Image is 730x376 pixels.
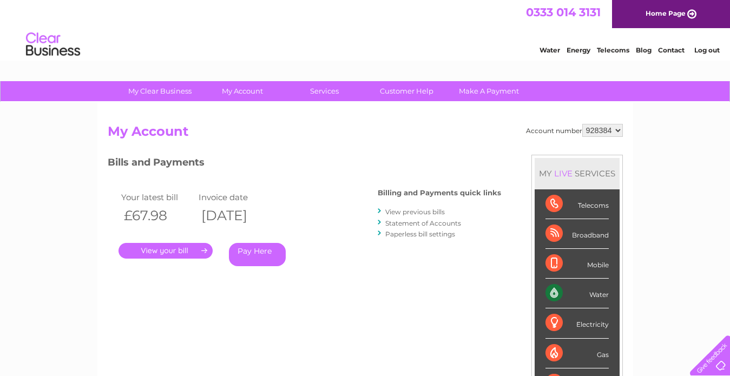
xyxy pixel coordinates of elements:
div: Broadband [545,219,609,249]
th: £67.98 [119,205,196,227]
h3: Bills and Payments [108,155,501,174]
div: Water [545,279,609,308]
div: Gas [545,339,609,368]
a: My Account [198,81,287,101]
a: Pay Here [229,243,286,266]
img: logo.png [25,28,81,61]
a: Water [540,46,560,54]
a: Log out [694,46,720,54]
a: Customer Help [362,81,451,101]
a: Services [280,81,369,101]
a: Energy [567,46,590,54]
h2: My Account [108,124,623,144]
div: LIVE [552,168,575,179]
th: [DATE] [196,205,274,227]
a: 0333 014 3131 [526,5,601,19]
a: Telecoms [597,46,629,54]
div: Account number [526,124,623,137]
a: Contact [658,46,685,54]
div: Telecoms [545,189,609,219]
div: Mobile [545,249,609,279]
h4: Billing and Payments quick links [378,189,501,197]
a: Blog [636,46,652,54]
a: Paperless bill settings [385,230,455,238]
div: Electricity [545,308,609,338]
div: Clear Business is a trading name of Verastar Limited (registered in [GEOGRAPHIC_DATA] No. 3667643... [110,6,621,52]
a: View previous bills [385,208,445,216]
td: Your latest bill [119,190,196,205]
div: MY SERVICES [535,158,620,189]
a: My Clear Business [115,81,205,101]
a: . [119,243,213,259]
td: Invoice date [196,190,274,205]
a: Make A Payment [444,81,534,101]
a: Statement of Accounts [385,219,461,227]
